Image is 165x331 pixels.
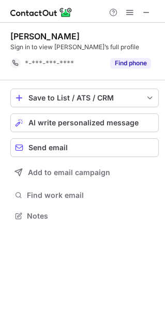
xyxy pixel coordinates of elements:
span: Notes [27,211,155,221]
button: Add to email campaign [10,163,159,182]
span: Send email [28,143,68,152]
span: AI write personalized message [28,119,139,127]
div: Save to List / ATS / CRM [28,94,141,102]
button: save-profile-one-click [10,89,159,107]
span: Add to email campaign [28,168,110,177]
button: Notes [10,209,159,223]
span: Find work email [27,191,155,200]
div: Sign in to view [PERSON_NAME]’s full profile [10,42,159,52]
img: ContactOut v5.3.10 [10,6,72,19]
button: Send email [10,138,159,157]
button: Find work email [10,188,159,203]
button: Reveal Button [110,58,151,68]
button: AI write personalized message [10,113,159,132]
div: [PERSON_NAME] [10,31,80,41]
